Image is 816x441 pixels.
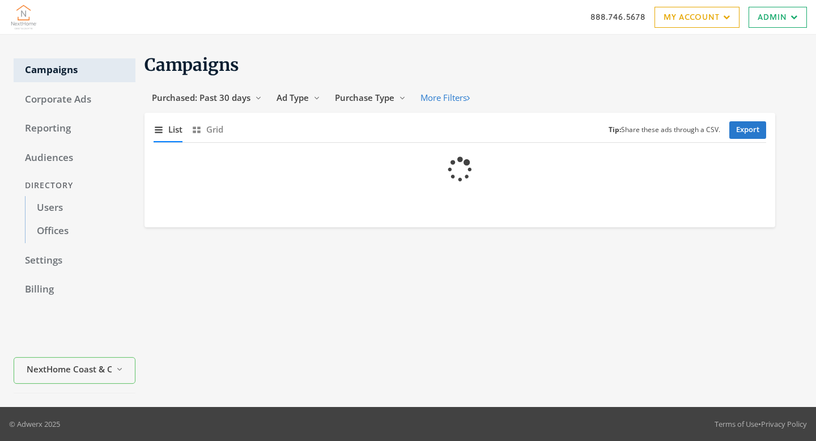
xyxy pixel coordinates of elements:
[14,175,135,196] div: Directory
[14,249,135,273] a: Settings
[25,219,135,243] a: Offices
[590,11,645,23] a: 888.746.5678
[14,357,135,384] button: NextHome Coast & Country
[761,419,807,429] a: Privacy Policy
[9,3,39,31] img: Adwerx
[14,58,135,82] a: Campaigns
[729,121,766,139] a: Export
[168,123,182,136] span: List
[715,419,758,429] a: Terms of Use
[609,125,621,134] b: Tip:
[144,54,239,75] span: Campaigns
[152,92,250,103] span: Purchased: Past 30 days
[654,7,739,28] a: My Account
[14,88,135,112] a: Corporate Ads
[9,418,60,430] p: © Adwerx 2025
[269,87,328,108] button: Ad Type
[144,87,269,108] button: Purchased: Past 30 days
[277,92,309,103] span: Ad Type
[25,196,135,220] a: Users
[413,87,477,108] button: More Filters
[335,92,394,103] span: Purchase Type
[609,125,720,135] small: Share these ads through a CSV.
[14,278,135,302] a: Billing
[715,418,807,430] div: •
[206,123,223,136] span: Grid
[14,117,135,141] a: Reporting
[328,87,413,108] button: Purchase Type
[154,117,182,142] button: List
[192,117,223,142] button: Grid
[14,146,135,170] a: Audiences
[27,363,112,376] span: NextHome Coast & Country
[749,7,807,28] a: Admin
